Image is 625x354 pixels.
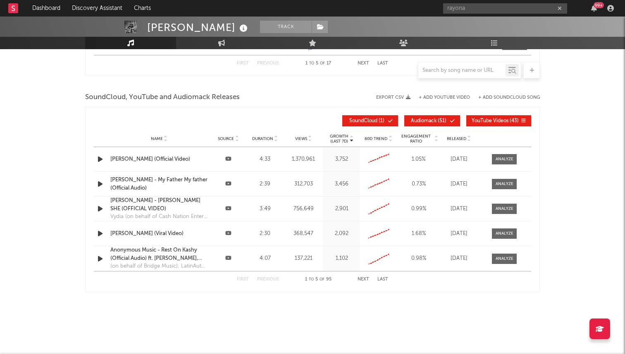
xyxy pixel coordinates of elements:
span: SoundCloud, YouTube and Audiomack Releases [85,93,240,102]
button: Export CSV [376,95,410,100]
div: 0.98 % [399,254,438,263]
button: + Add SoundCloud Song [470,95,540,100]
div: (on behalf of Bridge Music); LatinAutorPerf, BMI - Broadcast Music Inc., Sentric Music Publishing... [110,262,208,271]
span: to [309,62,314,65]
div: [DATE] [442,254,475,263]
a: Anonymous Music - Rest On Kashy (Official Audio) ft. [PERSON_NAME], Shakur [110,246,208,262]
div: 1 5 95 [296,275,341,285]
div: 3,456 [325,180,358,188]
span: ( 43 ) [472,119,519,124]
a: [PERSON_NAME] - [PERSON_NAME] SHE (OFFICIAL VIDEO) [110,197,208,213]
div: 1,370,961 [286,155,322,164]
div: 2,901 [325,205,358,213]
button: Previous [257,277,279,282]
div: 0.99 % [399,205,438,213]
div: 3,752 [325,155,358,164]
div: 756,649 [286,205,322,213]
div: 2:30 [249,230,281,238]
span: Engagement Ratio [399,134,433,144]
button: Next [358,61,369,66]
div: 4:07 [249,254,281,263]
div: [PERSON_NAME] [147,21,250,34]
a: [PERSON_NAME] - My Father My father (Official Audio) [110,176,208,192]
div: 1.05 % [399,155,438,164]
span: of [320,62,325,65]
p: Growth [330,134,348,139]
button: SoundCloud(1) [342,115,398,126]
div: 4:33 [249,155,281,164]
button: YouTube Videos(43) [466,115,531,126]
button: Audiomack(51) [404,115,460,126]
span: YouTube Videos [472,119,508,124]
div: 312,703 [286,180,322,188]
div: Vydia (on behalf of Cash Nation Entertainment, distributed by revolvE!); Vydia (Music Publishing) [110,213,208,221]
div: 368,547 [286,230,322,238]
div: [DATE] [442,155,475,164]
input: Search by song name or URL [418,67,506,74]
input: Search for artists [443,3,567,14]
span: Source [218,136,234,141]
span: 60D Trend [365,136,387,141]
div: 99 + [594,2,604,8]
button: Last [377,61,388,66]
span: to [309,278,314,281]
div: 1,102 [325,254,358,263]
div: [DATE] [442,205,475,213]
button: First [237,61,249,66]
button: Next [358,277,369,282]
span: of [320,278,324,281]
a: [PERSON_NAME] (Viral Video) [110,230,208,238]
span: Views [295,136,307,141]
div: [DATE] [442,230,475,238]
span: Name [151,136,163,141]
div: 2:39 [249,180,281,188]
button: Last [377,277,388,282]
button: First [237,277,249,282]
div: [DATE] [442,180,475,188]
button: 99+ [591,5,597,12]
span: Audiomack [411,119,437,124]
button: Previous [257,61,279,66]
div: + Add YouTube Video [410,95,470,100]
button: + Add SoundCloud Song [478,95,540,100]
span: ( 51 ) [410,119,448,124]
div: 2,092 [325,230,358,238]
span: Released [447,136,466,141]
span: ( 1 ) [348,119,386,124]
div: 0.73 % [399,180,438,188]
div: 3:49 [249,205,281,213]
a: [PERSON_NAME] (Official Video) [110,155,208,164]
div: 1 5 17 [296,59,341,69]
button: Track [260,21,312,33]
p: (Last 7d) [330,139,348,144]
span: SoundCloud [349,119,377,124]
span: Duration [252,136,273,141]
div: 137,221 [286,254,322,263]
div: 1.68 % [399,230,438,238]
button: + Add YouTube Video [419,95,470,100]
